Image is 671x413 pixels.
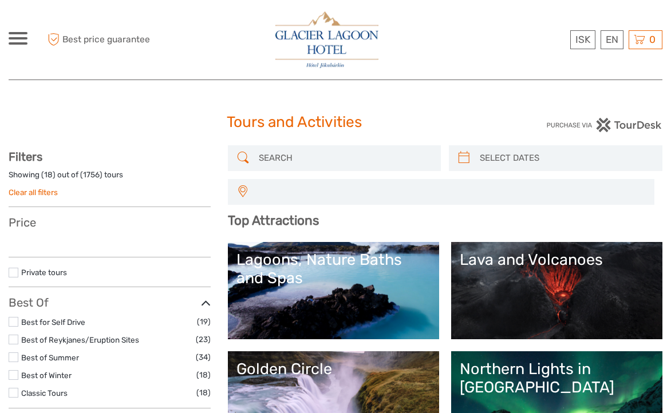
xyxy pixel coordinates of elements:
div: Lava and Volcanoes [460,251,654,269]
a: Clear all filters [9,188,58,197]
span: (34) [196,351,211,364]
strong: Filters [9,150,42,164]
div: Golden Circle [236,360,431,378]
div: Lagoons, Nature Baths and Spas [236,251,431,288]
a: Lagoons, Nature Baths and Spas [236,251,431,331]
a: Classic Tours [21,388,68,398]
a: Private tours [21,268,67,277]
span: (18) [196,386,211,399]
label: 1756 [83,169,100,180]
h3: Best Of [9,296,211,309]
div: EN [601,30,623,49]
label: 18 [44,169,53,180]
h3: Price [9,216,211,229]
a: Best for Self Drive [21,317,85,327]
span: (18) [196,368,211,382]
div: Northern Lights in [GEOGRAPHIC_DATA] [460,360,654,397]
div: Showing ( ) out of ( ) tours [9,169,211,187]
span: 0 [648,34,657,45]
h1: Tours and Activities [227,113,445,132]
a: Best of Summer [21,353,79,362]
a: Best of Reykjanes/Eruption Sites [21,335,139,344]
b: Top Attractions [228,213,319,228]
span: (23) [196,333,211,346]
a: Best of Winter [21,371,72,380]
img: 2790-86ba44ba-e5e5-4a53-8ab7-28051417b7bc_logo_big.jpg [275,11,378,68]
span: ISK [575,34,590,45]
a: Lava and Volcanoes [460,251,654,331]
span: (19) [197,315,211,328]
input: SELECT DATES [475,148,657,168]
img: PurchaseViaTourDesk.png [546,118,662,132]
span: Best price guarantee [45,30,172,49]
input: SEARCH [254,148,436,168]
